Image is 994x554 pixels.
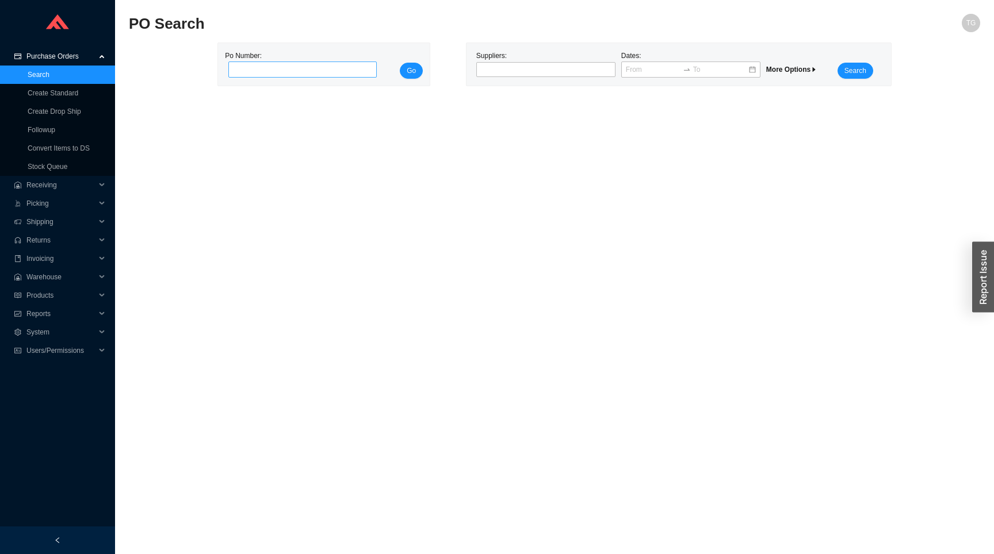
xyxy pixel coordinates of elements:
span: Users/Permissions [26,341,95,360]
button: Go [400,63,423,79]
span: Picking [26,194,95,213]
input: From [626,64,680,75]
span: swap-right [683,66,691,74]
span: Search [844,65,866,76]
div: Dates: [618,50,763,79]
span: Invoicing [26,249,95,268]
span: caret-right [811,66,817,73]
span: Shipping [26,213,95,231]
a: Convert Items to DS [28,144,90,152]
h2: PO Search [129,14,767,34]
span: Go [407,65,416,76]
span: Receiving [26,176,95,194]
span: to [683,66,691,74]
span: Products [26,286,95,305]
span: credit-card [14,53,22,60]
span: customer-service [14,237,22,244]
span: book [14,255,22,262]
a: Create Drop Ship [28,107,81,116]
a: Create Standard [28,89,78,97]
span: More Options [766,66,817,74]
span: Returns [26,231,95,249]
span: idcard [14,347,22,354]
span: Warehouse [26,268,95,286]
span: Reports [26,305,95,323]
input: To [693,64,748,75]
span: Purchase Orders [26,47,95,66]
span: left [54,537,61,544]
button: Search [838,63,873,79]
span: read [14,292,22,299]
span: System [26,323,95,341]
a: Followup [28,126,55,134]
span: TG [966,14,976,32]
span: fund [14,310,22,317]
div: Suppliers: [473,50,618,79]
span: setting [14,329,22,336]
div: Po Number: [225,50,373,79]
a: Stock Queue [28,163,67,171]
a: Search [28,71,49,79]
